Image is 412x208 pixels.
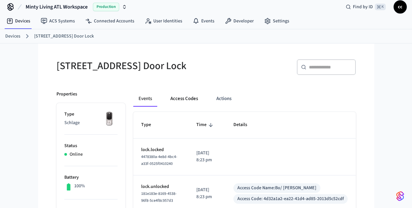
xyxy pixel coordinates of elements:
[133,91,157,107] button: Events
[56,59,202,73] h5: [STREET_ADDRESS] Door Lock
[70,151,83,158] p: Online
[35,15,80,27] a: ACS Systems
[141,146,181,153] p: lock.locked
[237,185,316,192] div: Access Code Name: Bo/ [PERSON_NAME]
[141,154,177,167] span: 4478380a-4e8d-4bc4-a33f-0525f0410240
[220,15,259,27] a: Developer
[141,191,177,203] span: 181e183e-8169-4538-96f8-5ce4f8c957d3
[64,143,118,149] p: Status
[211,91,237,107] button: Actions
[64,111,118,118] p: Type
[340,1,391,13] div: Find by ID⌘ K
[353,4,373,10] span: Find by ID
[375,4,386,10] span: ⌘ K
[5,33,20,40] a: Devices
[26,3,88,11] span: Minty Living ATL Workspace
[64,174,118,181] p: Battery
[141,120,160,130] span: Type
[187,15,220,27] a: Events
[396,191,404,201] img: SeamLogoGradient.69752ec5.svg
[394,1,406,13] span: cc
[233,120,256,130] span: Details
[1,15,35,27] a: Devices
[34,33,94,40] a: [STREET_ADDRESS] Door Lock
[80,15,140,27] a: Connected Accounts
[394,0,407,13] button: cc
[259,15,294,27] a: Settings
[196,187,218,200] p: [DATE] 8:23 pm
[237,195,344,202] div: Access Code: 4d32a1a2-ea22-41d4-ad85-2013d5c52cdf
[196,120,215,130] span: Time
[74,183,85,190] p: 100%
[93,3,119,11] span: Production
[141,183,181,190] p: lock.unlocked
[64,119,118,126] p: Schlage
[101,111,118,127] img: Yale Assure Touchscreen Wifi Smart Lock, Satin Nickel, Front
[196,150,218,164] p: [DATE] 8:23 pm
[165,91,203,107] button: Access Codes
[56,91,77,98] p: Properties
[140,15,187,27] a: User Identities
[133,91,356,107] div: ant example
